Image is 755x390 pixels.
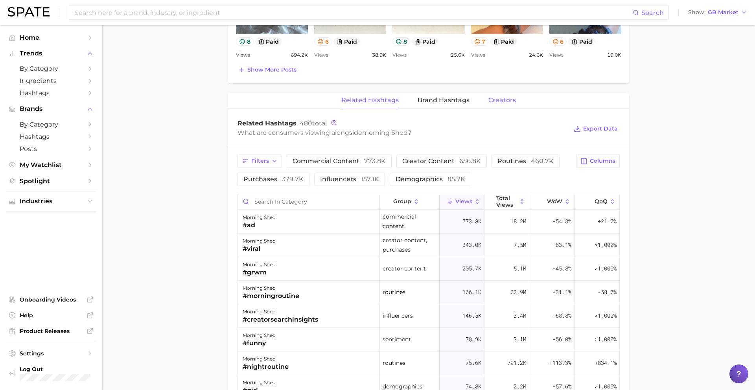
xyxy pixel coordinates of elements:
[341,97,399,104] span: Related Hashtags
[462,311,481,320] span: 146.5k
[514,335,526,344] span: 3.1m
[238,328,619,351] button: morning shed#funnysentiment78.9k3.1m-56.0%>1,000%
[238,281,619,304] button: morning shed#morningroutineroutines166.1k22.9m-31.1%-58.7%
[576,155,620,168] button: Columns
[243,291,299,301] div: #morningroutine
[293,158,386,164] span: commercial content
[251,158,269,164] span: Filters
[20,133,83,140] span: Hashtags
[507,358,526,368] span: 791.2k
[383,212,436,231] span: commercial content
[459,157,481,165] span: 656.8k
[6,363,96,384] a: Log out. Currently logged in with e-mail mathilde@spate.nyc.
[300,120,312,127] span: 480
[300,120,327,127] span: total
[243,307,318,316] div: morning shed
[462,287,481,297] span: 166.1k
[412,37,439,46] button: paid
[255,37,282,46] button: paid
[243,331,276,340] div: morning shed
[291,50,308,60] span: 694.2k
[466,358,481,368] span: 75.6k
[6,294,96,305] a: Onboarding Videos
[383,287,405,297] span: routines
[6,118,96,131] a: by Category
[595,265,617,272] span: >1,000%
[238,120,296,127] span: Related Hashtags
[708,10,738,15] span: GB Market
[6,31,96,44] a: Home
[243,176,304,182] span: purchases
[552,311,571,320] span: -68.8%
[549,358,571,368] span: +113.3%
[74,6,633,19] input: Search here for a brand, industry, or ingredient
[641,9,664,17] span: Search
[497,158,554,164] span: routines
[392,50,407,60] span: Views
[333,37,361,46] button: paid
[236,50,250,60] span: Views
[396,176,465,182] span: demographics
[383,264,426,273] span: creator content
[6,309,96,321] a: Help
[320,176,379,182] span: influencers
[383,335,411,344] span: sentiment
[20,145,83,153] span: Posts
[6,131,96,143] a: Hashtags
[595,335,617,343] span: >1,000%
[595,198,608,204] span: QoQ
[383,235,436,254] span: creator content, purchases
[496,195,517,208] span: Total Views
[6,87,96,99] a: Hashtags
[314,37,332,46] button: 6
[243,283,299,293] div: morning shed
[236,64,298,75] button: Show more posts
[20,350,83,357] span: Settings
[20,65,83,72] span: by Category
[552,287,571,297] span: -31.1%
[20,366,90,373] span: Log Out
[393,198,411,204] span: group
[20,105,83,112] span: Brands
[238,210,619,234] button: morning shed#adcommercial content773.8k18.2m-54.3%+21.2%
[462,240,481,250] span: 343.0k
[243,362,289,372] div: #nightroutine
[488,97,516,104] span: Creators
[595,312,617,319] span: >1,000%
[686,7,749,18] button: ShowGB Market
[514,264,526,273] span: 5.1m
[20,77,83,85] span: Ingredients
[238,304,619,328] button: morning shed#creatorsearchinsightsinfluencers146.5k3.4m-68.8%>1,000%
[552,240,571,250] span: -63.1%
[8,7,50,17] img: SPATE
[243,354,289,364] div: morning shed
[552,264,571,273] span: -45.8%
[462,264,481,273] span: 205.7k
[20,161,83,169] span: My Watchlist
[243,315,318,324] div: #creatorsearchinsights
[6,143,96,155] a: Posts
[471,50,485,60] span: Views
[575,194,619,210] button: QoQ
[552,217,571,226] span: -54.3%
[598,217,617,226] span: +21.2%
[514,311,526,320] span: 3.4m
[471,37,489,46] button: 7
[6,75,96,87] a: Ingredients
[552,335,571,344] span: -56.0%
[462,217,481,226] span: 773.8k
[314,50,328,60] span: Views
[529,194,574,210] button: WoW
[572,123,620,134] button: Export Data
[238,194,379,209] input: Search in category
[20,327,83,335] span: Product Releases
[20,121,83,128] span: by Category
[549,50,563,60] span: Views
[447,175,465,183] span: 85.7k
[466,335,481,344] span: 78.9k
[238,127,568,138] div: What are consumers viewing alongside ?
[361,175,379,183] span: 157.1k
[238,257,619,281] button: morning shed#grwmcreator content205.7k5.1m-45.8%>1,000%
[20,296,83,303] span: Onboarding Videos
[402,158,481,164] span: creator content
